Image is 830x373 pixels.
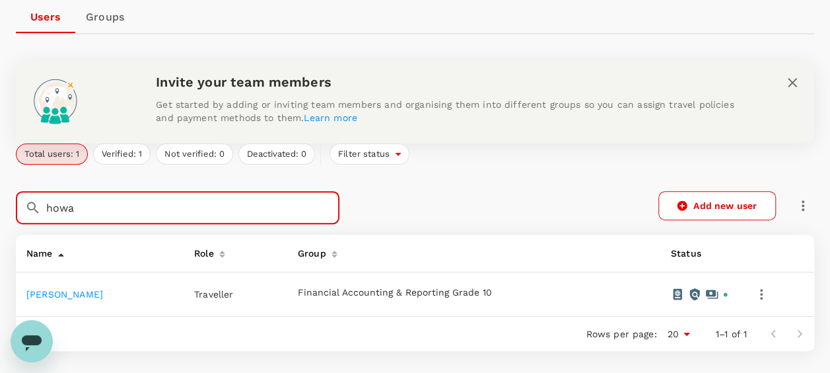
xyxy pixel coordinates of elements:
div: Filter status [329,144,409,165]
p: 1–1 of 1 [716,327,747,341]
button: Deactivated: 0 [238,144,315,165]
a: [PERSON_NAME] [26,289,103,300]
th: Status [660,235,740,272]
a: Users [16,1,75,33]
iframe: Button to launch messaging window [11,320,53,362]
a: Add new user [658,191,776,220]
h6: Invite your team members [156,71,739,93]
div: Role [189,240,214,261]
div: Name [21,240,53,261]
button: Total users: 1 [16,144,88,165]
div: 20 [662,325,694,344]
p: Get started by adding or inviting team members and organising them into different groups so you c... [156,98,739,124]
button: Not verified: 0 [156,144,233,165]
input: Search for a user [46,191,339,224]
button: Financial Accounting & Reporting Grade 10 [298,288,492,298]
div: Group [293,240,326,261]
a: Learn more [304,112,357,123]
span: Traveller [194,289,233,300]
a: Groups [75,1,135,33]
button: Verified: 1 [93,144,151,165]
button: close [781,71,804,94]
span: Filter status [330,148,395,161]
img: onboarding-banner [26,71,85,130]
p: Rows per page: [586,327,656,341]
